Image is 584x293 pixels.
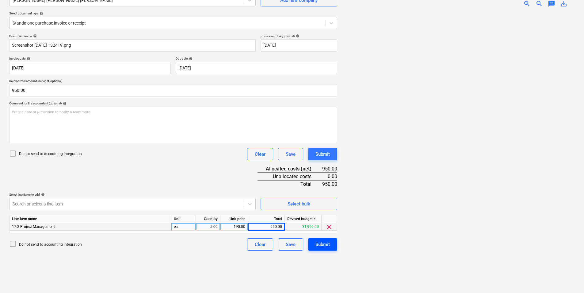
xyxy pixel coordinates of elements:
[261,39,337,52] input: Invoice number
[188,57,193,61] span: help
[553,264,584,293] iframe: Chat Widget
[12,225,55,229] span: 17.2 Project Management
[285,215,322,223] div: Revised budget remaining
[255,240,265,248] div: Clear
[9,79,337,84] p: Invoice total amount (net cost, optional)
[255,150,265,158] div: Clear
[326,223,333,231] span: clear
[285,223,322,231] div: 31,996.00
[19,242,82,247] p: Do not send to accounting integration
[176,57,337,61] div: Due date
[220,215,248,223] div: Unit price
[258,180,321,188] div: Total
[258,165,321,173] div: Allocated costs (net)
[258,173,321,180] div: Unallocated costs
[32,34,37,38] span: help
[9,62,171,74] input: Invoice date not specified
[261,198,337,210] button: Select bulk
[308,148,337,160] button: Submit
[288,200,310,208] div: Select bulk
[25,57,30,61] span: help
[9,193,256,197] div: Select line-items to add
[62,102,67,105] span: help
[9,11,337,15] div: Select document type
[286,150,296,158] div: Save
[196,215,220,223] div: Quantity
[248,215,285,223] div: Total
[247,238,273,251] button: Clear
[308,238,337,251] button: Submit
[315,150,330,158] div: Submit
[171,223,196,231] div: ea
[278,238,303,251] button: Save
[286,240,296,248] div: Save
[223,223,245,231] div: 190.00
[321,173,337,180] div: 0.00
[248,223,285,231] div: 950.00
[315,240,330,248] div: Submit
[38,12,43,15] span: help
[9,39,256,52] input: Document name
[321,165,337,173] div: 950.00
[176,62,337,74] input: Due date not specified
[19,151,82,157] p: Do not send to accounting integration
[10,215,171,223] div: Line-item name
[9,34,256,38] div: Document name
[9,57,171,61] div: Invoice date
[278,148,303,160] button: Save
[198,223,218,231] div: 5.00
[40,193,45,196] span: help
[247,148,273,160] button: Clear
[9,84,337,96] input: Invoice total amount (net cost, optional)
[9,101,337,105] div: Comment for the accountant (optional)
[171,215,196,223] div: Unit
[321,180,337,188] div: 950.00
[295,34,300,38] span: help
[261,34,337,38] div: Invoice number (optional)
